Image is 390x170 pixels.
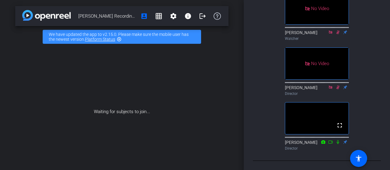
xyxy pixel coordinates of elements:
span: [PERSON_NAME] Recordings - October [78,10,137,22]
span: No Video [311,61,329,66]
mat-icon: accessibility [355,155,362,162]
mat-icon: account_box [140,12,148,20]
div: [PERSON_NAME] [285,29,349,41]
mat-icon: logout [199,12,206,20]
mat-icon: grid_on [155,12,162,20]
div: Director [285,146,349,151]
mat-icon: fullscreen [336,122,343,129]
a: Platform Status [85,37,115,42]
div: Director [285,91,349,96]
div: [PERSON_NAME] [285,139,349,151]
div: Watcher [285,36,349,41]
div: We have updated the app to v2.15.0. Please make sure the mobile user has the newest version. [43,30,201,44]
span: No Video [311,6,329,11]
mat-icon: highlight_off [117,37,122,42]
img: app-logo [22,10,71,21]
mat-icon: info [184,12,192,20]
mat-icon: settings [170,12,177,20]
div: [PERSON_NAME] [285,85,349,96]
